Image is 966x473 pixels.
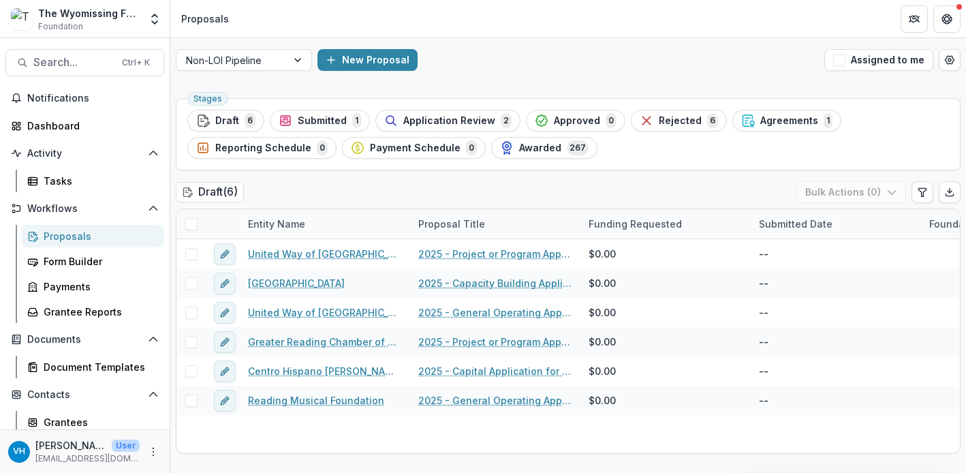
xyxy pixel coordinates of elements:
span: Approved [554,115,600,127]
div: Submitted Date [751,217,841,231]
span: Draft [215,115,239,127]
button: More [145,444,161,460]
button: Bulk Actions (0) [796,181,906,203]
button: Open Documents [5,329,164,350]
button: edit [214,243,236,265]
button: Draft6 [187,110,264,132]
div: Dashboard [27,119,153,133]
div: Payments [44,279,153,294]
button: edit [214,273,236,294]
span: 0 [466,140,477,155]
a: United Way of [GEOGRAPHIC_DATA] [248,305,402,320]
a: 2025 - Capacity Building Application [418,276,572,290]
div: Entity Name [240,209,410,239]
div: Document Templates [44,360,153,374]
div: -- [759,276,768,290]
button: Open table manager [939,49,961,71]
div: Valeri Harteg [13,447,25,456]
span: 1 [824,113,832,128]
button: Payment Schedule0 [342,137,486,159]
p: User [112,440,140,452]
span: Reporting Schedule [215,142,311,154]
div: -- [759,247,768,261]
span: $0.00 [589,247,616,261]
a: Centro Hispano [PERSON_NAME] Inc [248,364,402,378]
span: Search... [33,56,114,69]
h2: Draft ( 6 ) [176,182,244,202]
button: Open Contacts [5,384,164,406]
div: Proposal Title [410,217,493,231]
button: Notifications [5,87,164,109]
button: Reporting Schedule0 [187,137,337,159]
button: Open Activity [5,142,164,164]
a: Grantees [22,411,164,433]
button: Export table data [939,181,961,203]
a: Dashboard [5,115,164,137]
button: Rejected6 [631,110,727,132]
span: Workflows [27,203,142,215]
a: 2025 - Project or Program Application - 211 Berks [418,247,572,261]
a: 2025 - Capital Application for WXAC Radio Station [418,364,572,378]
span: Notifications [27,93,159,104]
button: Get Help [933,5,961,33]
div: -- [759,335,768,349]
button: edit [214,390,236,412]
div: Tasks [44,174,153,188]
button: Assigned to me [824,49,933,71]
span: Rejected [659,115,702,127]
span: 1 [352,113,361,128]
button: edit [214,331,236,353]
a: 2025 - Project or Program Application [418,335,572,349]
a: Document Templates [22,356,164,378]
a: Payments [22,275,164,298]
button: Partners [901,5,928,33]
span: $0.00 [589,364,616,378]
div: The Wyomissing Foundation [38,6,140,20]
div: Proposals [44,229,153,243]
button: Edit table settings [912,181,933,203]
span: 6 [707,113,718,128]
span: Stages [193,94,222,104]
div: Submitted Date [751,209,921,239]
a: United Way of [GEOGRAPHIC_DATA] [248,247,402,261]
span: Agreements [760,115,818,127]
div: Proposal Title [410,209,580,239]
a: Reading Musical Foundation [248,393,384,408]
a: Grantee Reports [22,301,164,323]
div: -- [759,364,768,378]
p: [EMAIL_ADDRESS][DOMAIN_NAME] [35,453,140,465]
button: Approved0 [526,110,625,132]
button: Application Review2 [375,110,520,132]
p: [PERSON_NAME] [35,438,106,453]
span: $0.00 [589,276,616,290]
div: Funding Requested [580,217,690,231]
span: Documents [27,334,142,346]
div: Proposals [181,12,229,26]
span: 6 [245,113,255,128]
nav: breadcrumb [176,9,234,29]
span: Activity [27,148,142,159]
a: 2025 - General Operating Application [418,305,572,320]
div: Grantees [44,415,153,429]
button: Agreements1 [732,110,841,132]
button: Search... [5,49,164,76]
div: -- [759,305,768,320]
button: edit [214,302,236,324]
span: Awarded [519,142,561,154]
div: -- [759,393,768,408]
a: Proposals [22,225,164,247]
img: The Wyomissing Foundation [11,8,33,30]
div: Ctrl + K [119,55,153,70]
span: 0 [606,113,617,128]
a: 2025 - General Operating Application [418,393,572,408]
div: Form Builder [44,254,153,269]
button: edit [214,361,236,382]
a: Tasks [22,170,164,192]
a: Form Builder [22,250,164,273]
a: [GEOGRAPHIC_DATA] [248,276,345,290]
span: Application Review [403,115,495,127]
span: $0.00 [589,393,616,408]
